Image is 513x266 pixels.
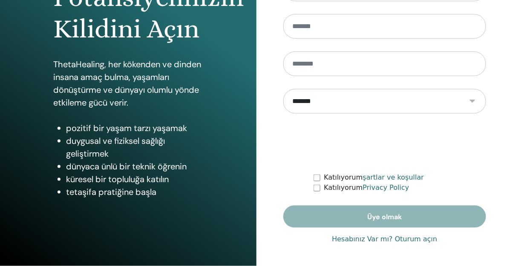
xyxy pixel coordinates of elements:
[66,134,203,160] li: duygusal ve fiziksel sağlığı geliştirmek
[66,160,203,173] li: dünyaca ünlü bir teknik öğrenin
[363,173,424,181] a: şartlar ve koşullar
[324,172,424,183] label: Katılıyorum
[66,173,203,186] li: küresel bir topluluğa katılın
[324,183,409,193] label: Katılıyorum
[320,126,450,160] iframe: reCAPTCHA
[332,235,437,245] a: Hesabınız Var mı? Oturum açın
[53,58,203,109] p: ThetaHealing, her kökenden ve dinden insana amaç bulma, yaşamları dönüştürme ve dünyayı olumlu yö...
[363,183,409,192] a: Privacy Policy
[66,122,203,134] li: pozitif bir yaşam tarzı yaşamak
[66,186,203,198] li: tetaşifa pratiğine başla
